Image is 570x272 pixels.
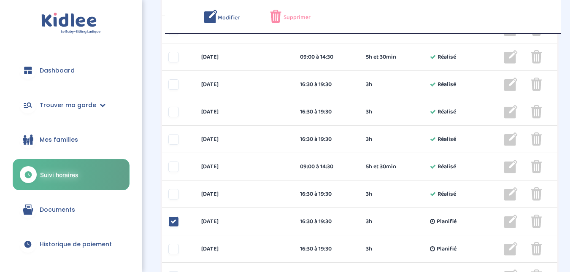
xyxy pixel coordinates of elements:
[438,108,456,116] span: Réalisé
[504,50,518,64] img: modifier_gris.png
[531,187,542,201] img: poubelle_grise.png
[531,105,542,118] img: poubelle_grise.png
[300,53,353,62] div: 09:00 à 14:30
[504,105,518,118] img: modifier_gris.png
[300,245,353,253] div: 16:30 à 19:30
[366,245,372,253] span: 3h
[13,159,130,190] a: Suivi horaires
[13,124,130,155] a: Mes familles
[504,187,518,201] img: modifier_gris.png
[270,10,281,23] img: poubelle_rose.png
[504,78,518,91] img: modifier_gris.png
[40,101,96,110] span: Trouver ma garde
[504,132,518,146] img: modifier_gris.png
[366,108,372,116] span: 3h
[195,108,294,116] div: [DATE]
[531,132,542,146] img: poubelle_grise.png
[300,190,353,199] div: 16:30 à 19:30
[504,160,518,173] img: modifier_gris.png
[437,217,457,226] span: Planifié
[531,160,542,173] img: poubelle_grise.png
[195,135,294,144] div: [DATE]
[300,80,353,89] div: 16:30 à 19:30
[300,135,353,144] div: 16:30 à 19:30
[437,245,457,253] span: Planifié
[531,242,542,256] img: poubelle_grise.png
[300,108,353,116] div: 16:30 à 19:30
[366,53,396,62] span: 5h et 30min
[366,162,396,171] span: 5h et 30min
[438,53,456,62] span: Réalisé
[41,13,101,34] img: logo.svg
[195,162,294,171] div: [DATE]
[366,80,372,89] span: 3h
[13,55,130,86] a: Dashboard
[40,240,112,249] span: Historique de paiement
[13,90,130,120] a: Trouver ma garde
[218,13,240,22] span: Modifier
[40,170,78,179] span: Suivi horaires
[13,229,130,259] a: Historique de paiement
[195,217,294,226] div: [DATE]
[300,217,353,226] div: 16:30 à 19:30
[195,80,294,89] div: [DATE]
[204,10,218,23] img: modifier_bleu.png
[438,162,456,171] span: Réalisé
[438,135,456,144] span: Réalisé
[504,242,518,256] img: modifier_gris.png
[195,245,294,253] div: [DATE]
[195,190,294,199] div: [DATE]
[438,190,456,199] span: Réalisé
[531,215,542,228] img: poubelle_grise.png
[13,194,130,225] a: Documents
[195,53,294,62] div: [DATE]
[40,205,75,214] span: Documents
[40,66,75,75] span: Dashboard
[438,80,456,89] span: Réalisé
[40,135,78,144] span: Mes familles
[366,190,372,199] span: 3h
[366,217,372,226] span: 3h
[300,162,353,171] div: 09:00 à 14:30
[531,78,542,91] img: poubelle_grise.png
[531,50,542,64] img: poubelle_grise.png
[284,13,311,22] span: Supprimer
[504,215,518,228] img: modifier_gris.png
[366,135,372,144] span: 3h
